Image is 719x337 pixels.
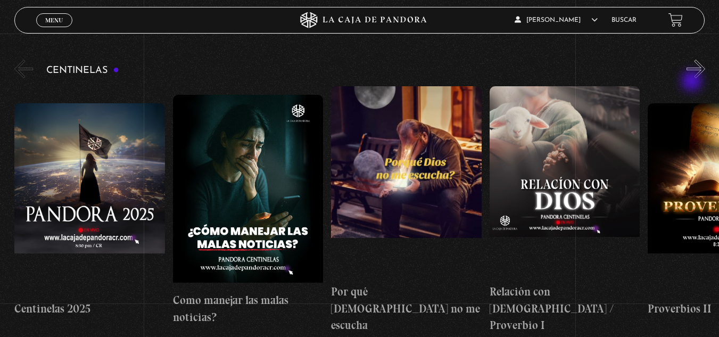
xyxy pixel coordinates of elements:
span: [PERSON_NAME] [515,17,598,23]
h3: Centinelas [46,65,119,76]
a: Por qué [DEMOGRAPHIC_DATA] no me escucha [331,86,482,334]
a: Centinelas 2025 [14,86,165,334]
button: Next [687,60,705,78]
a: Buscar [611,17,637,23]
h4: Como manejar las malas noticias? [173,292,324,325]
a: Relación con [DEMOGRAPHIC_DATA] / Proverbio I [490,86,640,334]
span: Cerrar [42,26,67,33]
a: Como manejar las malas noticias? [173,86,324,334]
h4: Por qué [DEMOGRAPHIC_DATA] no me escucha [331,283,482,334]
h4: Relación con [DEMOGRAPHIC_DATA] / Proverbio I [490,283,640,334]
button: Previous [14,60,33,78]
a: View your shopping cart [668,13,683,27]
h4: Centinelas 2025 [14,300,165,317]
span: Menu [45,17,63,23]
